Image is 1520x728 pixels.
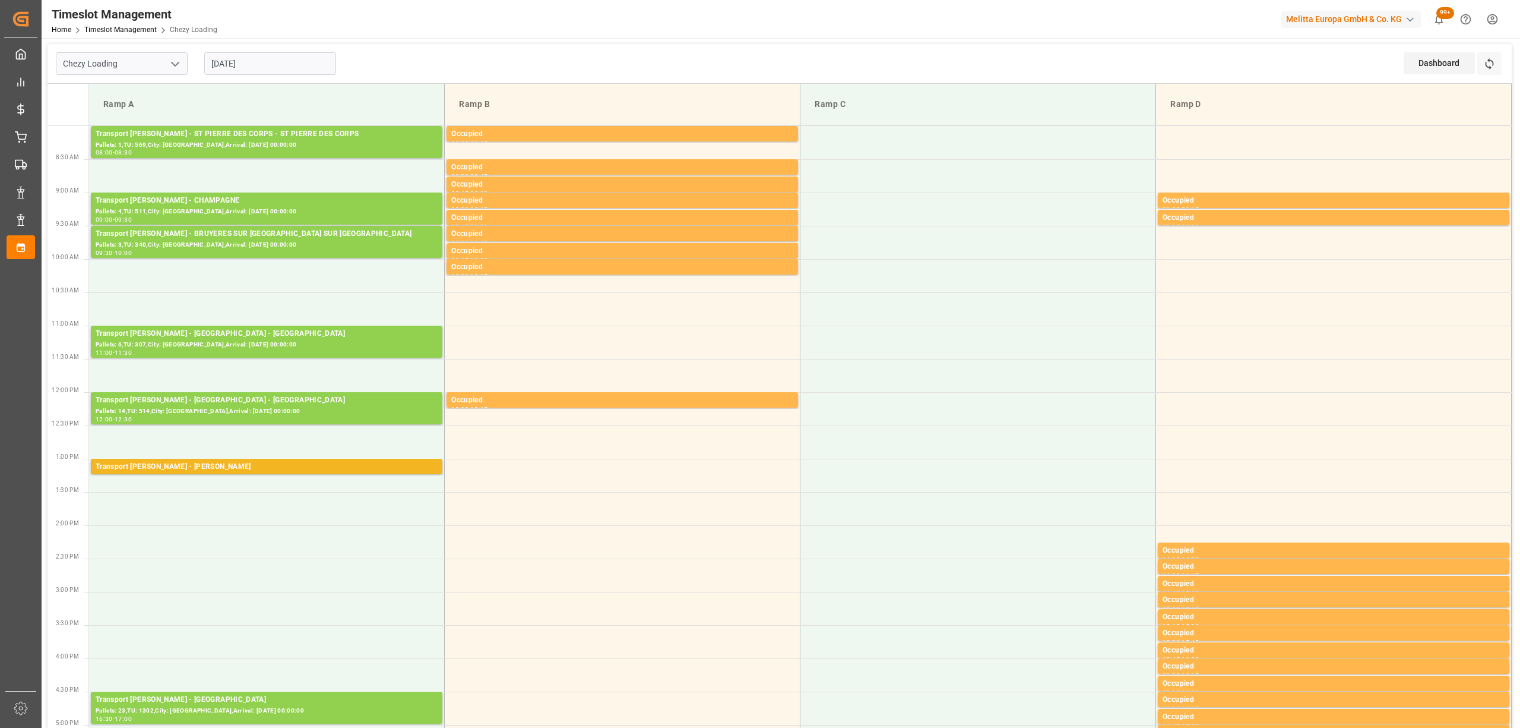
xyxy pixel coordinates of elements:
[1180,207,1182,212] div: -
[1426,6,1452,33] button: show 100 new notifications
[52,26,71,34] a: Home
[1163,661,1505,673] div: Occupied
[56,453,79,460] span: 1:00 PM
[451,212,793,224] div: Occupied
[1163,711,1505,723] div: Occupied
[1180,623,1182,629] div: -
[96,473,438,483] div: Pallets: ,TU: 81,City: [GEOGRAPHIC_DATA],Arrival: [DATE] 00:00:00
[52,387,79,393] span: 12:00 PM
[1163,694,1505,706] div: Occupied
[451,228,793,240] div: Occupied
[1163,623,1180,629] div: 15:15
[56,587,79,593] span: 3:00 PM
[451,273,468,279] div: 10:00
[1182,207,1199,212] div: 09:15
[470,174,487,179] div: 08:45
[1180,673,1182,678] div: -
[99,93,435,115] div: Ramp A
[113,350,115,355] div: -
[52,5,217,23] div: Timeslot Management
[470,240,487,245] div: 09:45
[56,553,79,560] span: 2:30 PM
[451,224,468,229] div: 09:15
[1182,706,1199,711] div: 16:45
[1182,573,1199,578] div: 14:45
[1182,623,1199,629] div: 15:30
[1163,673,1180,678] div: 16:00
[56,653,79,660] span: 4:00 PM
[115,217,132,222] div: 09:30
[1281,8,1426,30] button: Melitta Europa GmbH & Co. KG
[470,224,487,229] div: 09:30
[1163,561,1505,573] div: Occupied
[1182,606,1199,612] div: 15:15
[1180,590,1182,595] div: -
[115,350,132,355] div: 11:30
[96,128,438,140] div: Transport [PERSON_NAME] - ST PIERRE DES CORPS - ST PIERRE DES CORPS
[1163,578,1505,590] div: Occupied
[1163,657,1180,662] div: 15:45
[96,350,113,355] div: 11:00
[1163,573,1180,578] div: 14:30
[451,191,468,196] div: 08:45
[113,217,115,222] div: -
[1163,690,1180,695] div: 16:15
[96,406,438,417] div: Pallets: 14,TU: 514,City: [GEOGRAPHIC_DATA],Arrival: [DATE] 00:00:00
[1180,690,1182,695] div: -
[468,174,470,179] div: -
[1163,594,1505,606] div: Occupied
[451,162,793,174] div: Occupied
[470,273,487,279] div: 10:15
[96,340,438,350] div: Pallets: 6,TU: 307,City: [GEOGRAPHIC_DATA],Arrival: [DATE] 00:00:00
[1180,224,1182,229] div: -
[1182,224,1199,229] div: 09:30
[56,154,79,160] span: 8:30 AM
[451,261,793,273] div: Occupied
[451,406,468,412] div: 12:00
[451,140,468,146] div: 08:00
[52,254,79,260] span: 10:00 AM
[96,250,113,256] div: 09:30
[470,257,487,263] div: 10:00
[1180,606,1182,612] div: -
[115,250,132,256] div: 10:00
[1180,706,1182,711] div: -
[1180,639,1182,645] div: -
[96,228,438,240] div: Transport [PERSON_NAME] - BRUYERES SUR [GEOGRAPHIC_DATA] SUR [GEOGRAPHIC_DATA]
[96,207,438,217] div: Pallets: 4,TU: 511,City: [GEOGRAPHIC_DATA],Arrival: [DATE] 00:00:00
[1163,212,1505,224] div: Occupied
[454,93,790,115] div: Ramp B
[1436,7,1454,19] span: 99+
[1163,545,1505,557] div: Occupied
[451,128,793,140] div: Occupied
[1163,207,1180,212] div: 09:00
[84,26,157,34] a: Timeslot Management
[166,55,183,73] button: open menu
[52,320,79,327] span: 11:00 AM
[56,187,79,194] span: 9:00 AM
[1163,612,1505,623] div: Occupied
[1180,557,1182,562] div: -
[113,150,115,155] div: -
[113,250,115,256] div: -
[468,257,470,263] div: -
[1163,645,1505,657] div: Occupied
[56,52,188,75] input: Type to search/select
[810,93,1146,115] div: Ramp C
[52,420,79,427] span: 12:30 PM
[96,140,438,150] div: Pallets: 1,TU: 569,City: [GEOGRAPHIC_DATA],Arrival: [DATE] 00:00:00
[113,417,115,422] div: -
[1452,6,1479,33] button: Help Center
[204,52,336,75] input: DD-MM-YYYY
[1180,657,1182,662] div: -
[451,174,468,179] div: 08:30
[468,273,470,279] div: -
[1163,606,1180,612] div: 15:00
[1163,590,1180,595] div: 14:45
[468,207,470,212] div: -
[451,207,468,212] div: 09:00
[1182,673,1199,678] div: 16:15
[1163,195,1505,207] div: Occupied
[56,520,79,527] span: 2:00 PM
[1182,557,1199,562] div: 14:30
